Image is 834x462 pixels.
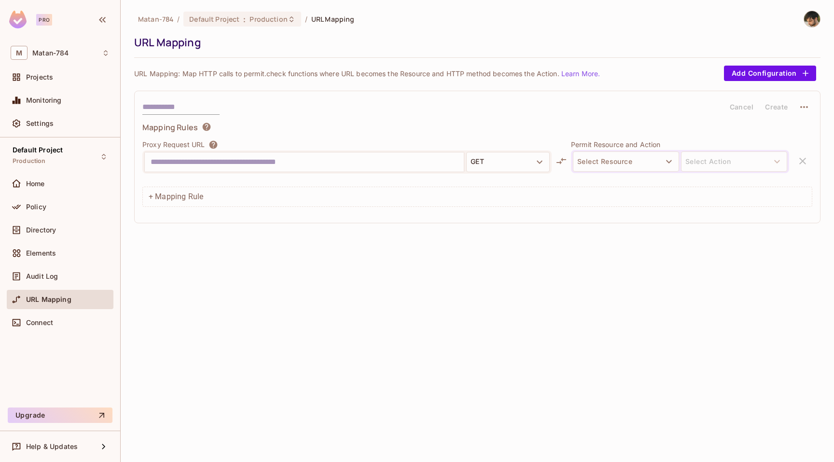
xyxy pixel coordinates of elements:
span: Audit Log [26,272,58,280]
button: Create [761,99,792,115]
div: Pro [36,14,52,26]
span: Home [26,180,45,188]
button: Upgrade [8,408,112,423]
span: Default Project [189,14,239,24]
span: the active workspace [138,14,173,24]
span: select resource to select action [681,151,787,172]
span: Mapping Rules [142,122,198,133]
span: Default Project [13,146,63,154]
span: M [11,46,28,60]
span: URL Mapping [311,14,354,24]
span: Elements [26,249,56,257]
img: SReyMgAAAABJRU5ErkJggg== [9,11,27,28]
span: Monitoring [26,96,62,104]
span: Connect [26,319,53,326]
span: Help & Updates [26,443,78,450]
span: Projects [26,73,53,81]
p: URL Mapping: Map HTTP calls to permit.check functions where URL becomes the Resource and HTTP met... [134,69,600,78]
div: + Mapping Rule [142,187,812,207]
span: : [243,15,246,23]
li: / [305,14,307,24]
p: Proxy Request URL [142,140,205,149]
button: Add Configuration [724,66,816,81]
span: URL Mapping [26,296,71,303]
button: GET [466,152,550,172]
span: Policy [26,203,46,211]
button: Select Resource [573,151,679,172]
span: Production [250,14,287,24]
div: URL Mapping [134,35,816,50]
span: Settings [26,120,54,127]
img: Matan Yossef [804,11,820,27]
li: / [177,14,180,24]
a: Learn More. [561,69,600,78]
button: Cancel [726,99,757,115]
span: Workspace: Matan-784 [32,49,69,57]
span: Directory [26,226,56,234]
span: Production [13,157,46,165]
button: Select Action [681,151,787,172]
p: Permit Resource and Action [571,140,789,149]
